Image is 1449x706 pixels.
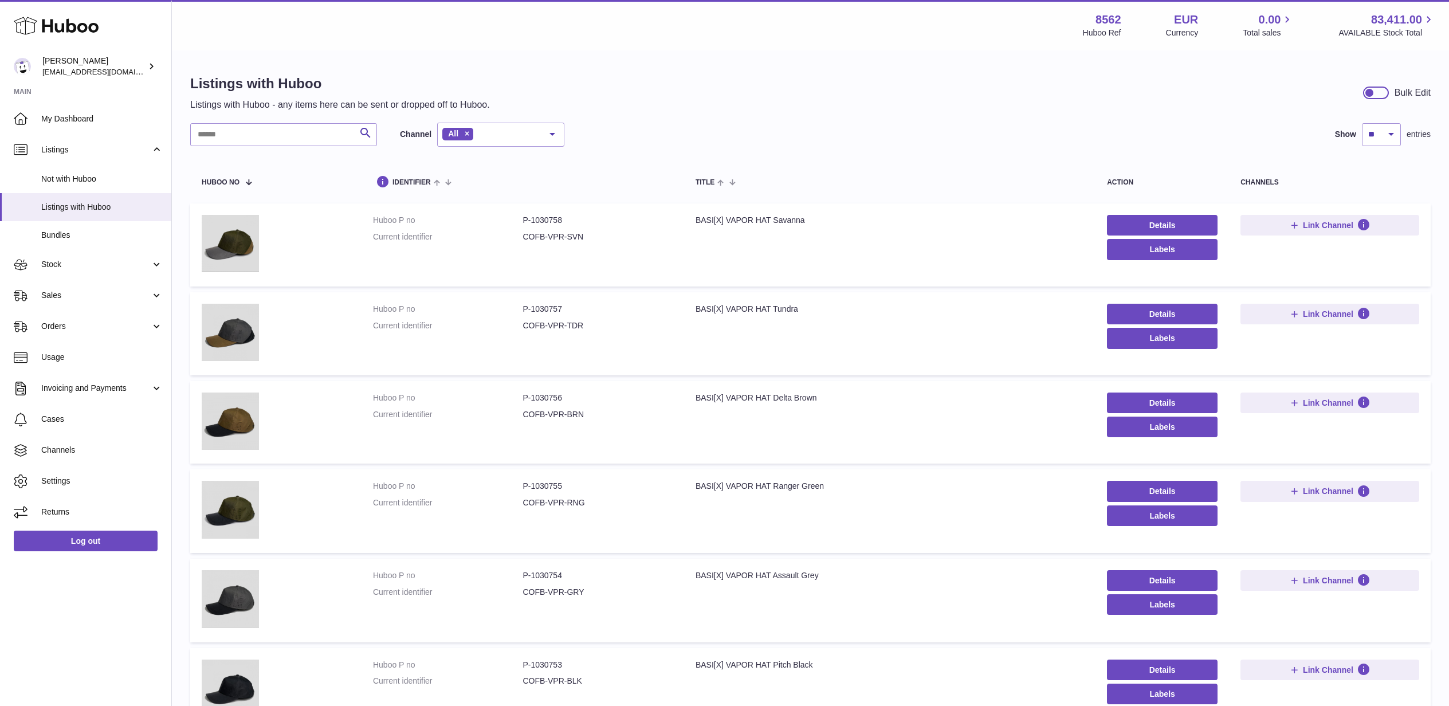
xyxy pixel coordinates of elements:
span: [EMAIL_ADDRESS][DOMAIN_NAME] [42,67,168,76]
button: Labels [1107,684,1218,704]
dt: Current identifier [373,409,523,420]
img: BASI[X] VAPOR HAT Savanna [202,215,259,272]
dt: Current identifier [373,587,523,598]
span: AVAILABLE Stock Total [1338,28,1435,38]
a: 0.00 Total sales [1243,12,1294,38]
dt: Current identifier [373,497,523,508]
div: BASI[X] VAPOR HAT Savanna [696,215,1084,226]
span: Total sales [1243,28,1294,38]
dd: COFB-VPR-TDR [523,320,672,331]
button: Labels [1107,328,1218,348]
dd: P-1030758 [523,215,672,226]
img: BASI[X] VAPOR HAT Tundra [202,304,259,361]
dt: Huboo P no [373,570,523,581]
div: Huboo Ref [1083,28,1121,38]
div: action [1107,179,1218,186]
dt: Current identifier [373,676,523,687]
span: Bundles [41,230,163,241]
span: My Dashboard [41,113,163,124]
strong: EUR [1174,12,1198,28]
span: Listings [41,144,151,155]
a: Details [1107,304,1218,324]
span: Not with Huboo [41,174,163,185]
dt: Current identifier [373,320,523,331]
a: Log out [14,531,158,551]
span: identifier [392,179,431,186]
span: 83,411.00 [1371,12,1422,28]
dd: COFB-VPR-SVN [523,232,672,242]
button: Link Channel [1240,393,1419,413]
div: BASI[X] VAPOR HAT Ranger Green [696,481,1084,492]
span: Link Channel [1303,486,1353,496]
dd: COFB-VPR-BRN [523,409,672,420]
label: Show [1335,129,1356,140]
span: Stock [41,259,151,270]
dd: P-1030756 [523,393,672,403]
dt: Huboo P no [373,215,523,226]
button: Link Channel [1240,481,1419,501]
span: Link Channel [1303,398,1353,408]
dt: Huboo P no [373,660,523,670]
h1: Listings with Huboo [190,74,490,93]
div: Currency [1166,28,1199,38]
span: Huboo no [202,179,239,186]
span: entries [1407,129,1431,140]
button: Link Channel [1240,215,1419,236]
span: title [696,179,714,186]
dd: P-1030755 [523,481,672,492]
div: channels [1240,179,1419,186]
dt: Huboo P no [373,481,523,492]
span: Sales [41,290,151,301]
dd: P-1030754 [523,570,672,581]
div: BASI[X] VAPOR HAT Delta Brown [696,393,1084,403]
span: 0.00 [1259,12,1281,28]
span: Orders [41,321,151,332]
dt: Huboo P no [373,393,523,403]
span: Channels [41,445,163,456]
div: BASI[X] VAPOR HAT Assault Grey [696,570,1084,581]
button: Link Channel [1240,304,1419,324]
a: Details [1107,215,1218,236]
span: Link Channel [1303,665,1353,675]
dt: Huboo P no [373,304,523,315]
span: Usage [41,352,163,363]
dd: P-1030757 [523,304,672,315]
p: Listings with Huboo - any items here can be sent or dropped off to Huboo. [190,99,490,111]
strong: 8562 [1095,12,1121,28]
a: Details [1107,393,1218,413]
dt: Current identifier [373,232,523,242]
a: Details [1107,481,1218,501]
img: BASI[X] VAPOR HAT Delta Brown [202,393,259,450]
span: Listings with Huboo [41,202,163,213]
a: 83,411.00 AVAILABLE Stock Total [1338,12,1435,38]
img: BASI[X] VAPOR HAT Assault Grey [202,570,259,628]
img: BASI[X] VAPOR HAT Ranger Green [202,481,259,539]
a: Details [1107,570,1218,591]
span: Link Channel [1303,220,1353,230]
a: Details [1107,660,1218,680]
div: BASI[X] VAPOR HAT Pitch Black [696,660,1084,670]
span: Returns [41,507,163,517]
span: Link Channel [1303,309,1353,319]
button: Labels [1107,417,1218,437]
button: Labels [1107,505,1218,526]
div: Bulk Edit [1395,87,1431,99]
span: All [448,129,458,138]
span: Invoicing and Payments [41,383,151,394]
button: Labels [1107,239,1218,260]
img: internalAdmin-8562@internal.huboo.com [14,58,31,75]
button: Link Channel [1240,570,1419,591]
span: Link Channel [1303,575,1353,586]
div: BASI[X] VAPOR HAT Tundra [696,304,1084,315]
span: Cases [41,414,163,425]
button: Link Channel [1240,660,1419,680]
dd: P-1030753 [523,660,672,670]
dd: COFB-VPR-BLK [523,676,672,687]
span: Settings [41,476,163,487]
label: Channel [400,129,431,140]
button: Labels [1107,594,1218,615]
dd: COFB-VPR-GRY [523,587,672,598]
dd: COFB-VPR-RNG [523,497,672,508]
div: [PERSON_NAME] [42,56,146,77]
